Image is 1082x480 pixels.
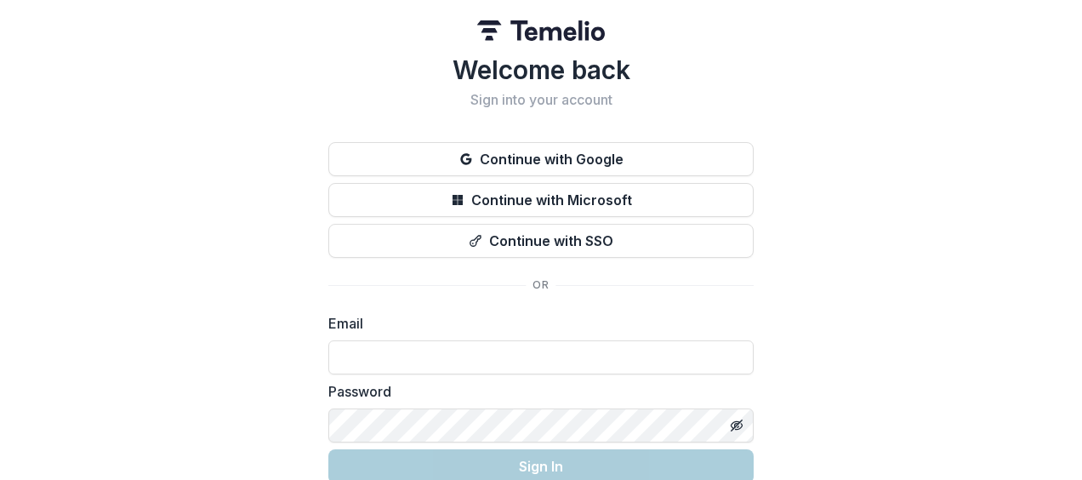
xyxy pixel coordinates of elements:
[328,142,754,176] button: Continue with Google
[328,183,754,217] button: Continue with Microsoft
[477,20,605,41] img: Temelio
[328,92,754,108] h2: Sign into your account
[328,313,743,334] label: Email
[328,224,754,258] button: Continue with SSO
[723,412,750,439] button: Toggle password visibility
[328,381,743,402] label: Password
[328,54,754,85] h1: Welcome back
